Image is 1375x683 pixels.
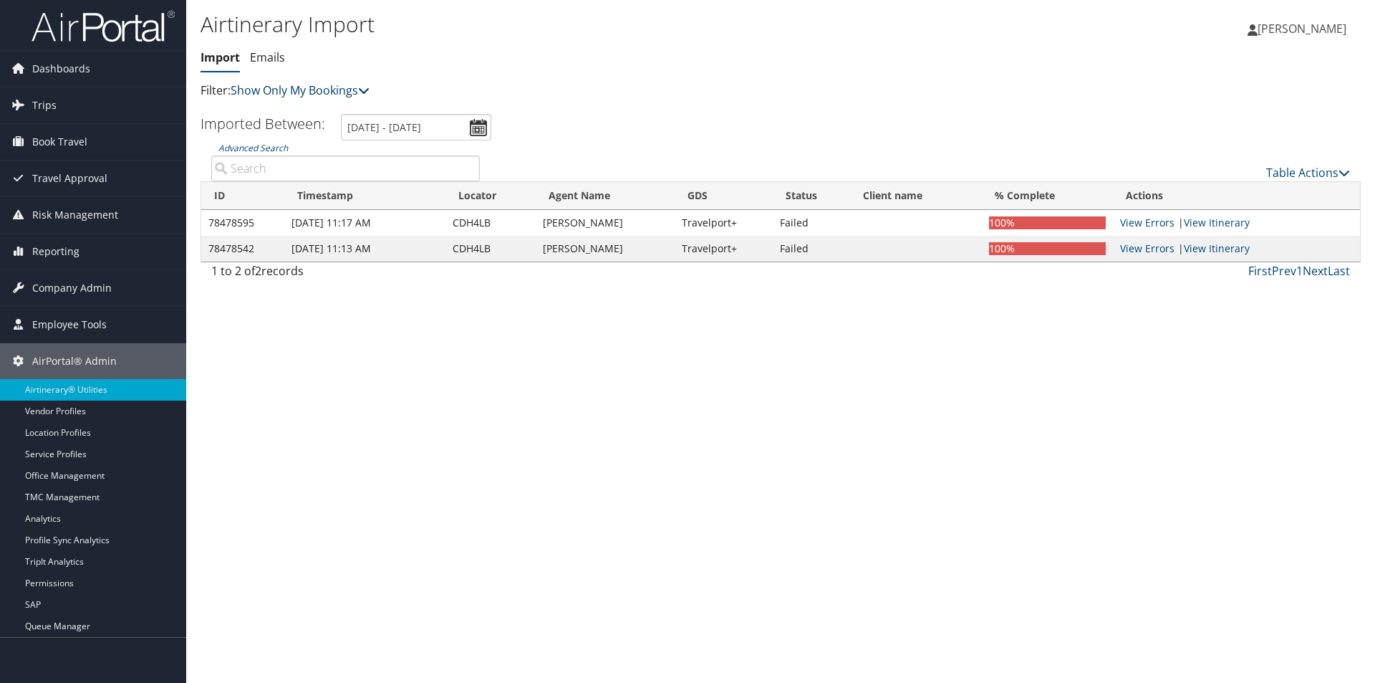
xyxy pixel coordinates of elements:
th: Locator: activate to sort column ascending [445,182,536,210]
p: Filter: [201,82,974,100]
a: First [1248,263,1272,279]
span: Travel Approval [32,161,107,196]
a: View errors [1120,216,1174,229]
th: Timestamp: activate to sort column ascending [284,182,445,210]
a: 1 [1296,263,1303,279]
h3: Imported Between: [201,114,325,133]
td: [DATE] 11:17 AM [284,210,445,236]
span: Trips [32,87,57,123]
span: [PERSON_NAME] [1258,21,1346,37]
span: Employee Tools [32,307,107,343]
td: Travelport+ [675,236,773,262]
a: View errors [1120,242,1174,255]
input: [DATE] - [DATE] [341,114,491,140]
td: [PERSON_NAME] [536,236,675,262]
td: CDH4LB [445,236,536,262]
th: % Complete: activate to sort column ascending [982,182,1113,210]
input: Advanced Search [211,156,480,181]
a: Show Only My Bookings [231,82,370,98]
th: Client name: activate to sort column ascending [850,182,982,210]
span: Dashboards [32,51,90,87]
a: View Itinerary Details [1184,216,1250,229]
img: airportal-logo.png [32,9,175,43]
a: Last [1328,263,1350,279]
span: Book Travel [32,124,87,160]
td: Failed [773,210,850,236]
th: Agent Name: activate to sort column ascending [536,182,675,210]
div: 100% [989,216,1106,229]
th: ID: activate to sort column ascending [201,182,284,210]
th: Actions [1113,182,1360,210]
a: View Itinerary Details [1184,242,1250,255]
td: Failed [773,236,850,262]
span: AirPortal® Admin [32,343,117,379]
div: 1 to 2 of records [211,262,480,287]
td: | [1113,210,1360,236]
h1: Airtinerary Import [201,9,974,39]
span: Risk Management [32,197,118,233]
span: Company Admin [32,270,112,306]
td: CDH4LB [445,210,536,236]
td: [DATE] 11:13 AM [284,236,445,262]
span: Reporting [32,234,79,269]
a: Advanced Search [218,142,288,154]
td: 78478595 [201,210,284,236]
a: Import [201,49,240,65]
span: 2 [255,263,261,279]
td: | [1113,236,1360,262]
th: GDS: activate to sort column ascending [675,182,773,210]
a: Table Actions [1266,165,1350,181]
td: 78478542 [201,236,284,262]
div: 100% [989,242,1106,255]
th: Status: activate to sort column ascending [773,182,850,210]
a: Prev [1272,263,1296,279]
td: [PERSON_NAME] [536,210,675,236]
a: Emails [250,49,285,65]
a: Next [1303,263,1328,279]
a: [PERSON_NAME] [1248,7,1361,50]
td: Travelport+ [675,210,773,236]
